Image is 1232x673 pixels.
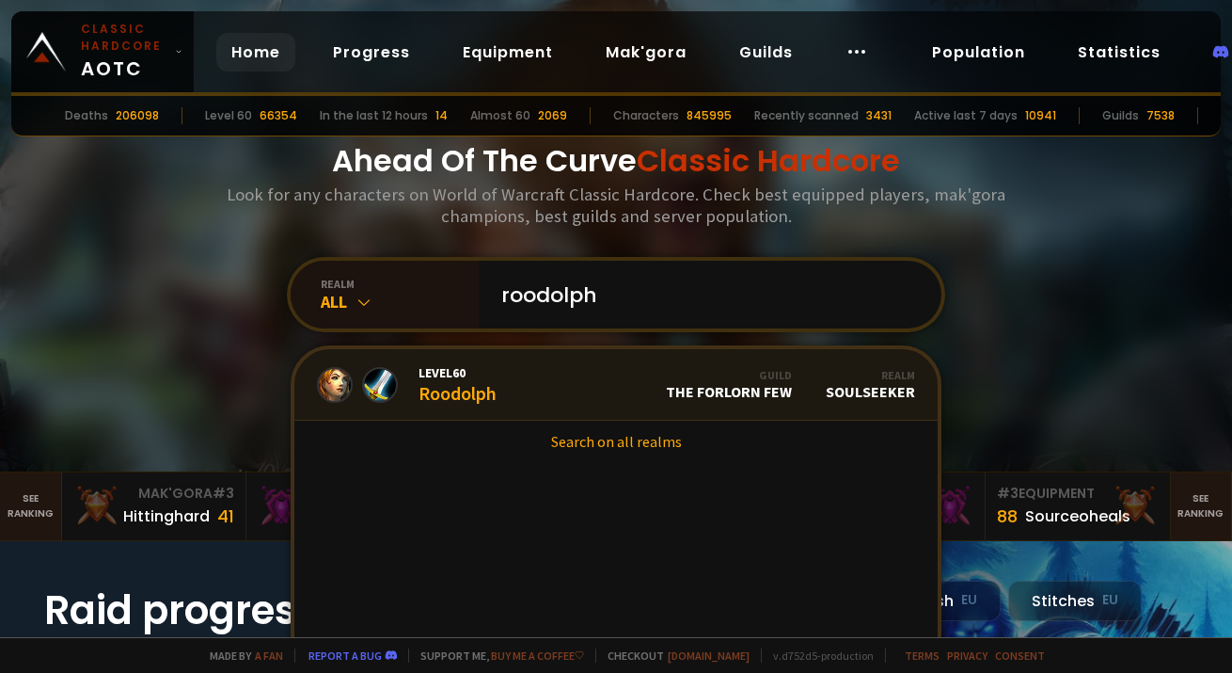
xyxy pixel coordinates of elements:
a: Mak'gora [591,33,702,72]
div: Sourceoheals [1025,505,1130,528]
a: Mak'Gora#2Rivench100 [246,473,432,540]
a: Classic HardcoreAOTC [11,11,194,92]
div: 10941 [1025,107,1056,124]
a: [DOMAIN_NAME] [668,649,750,663]
div: Guild [666,368,792,382]
div: 206098 [116,107,159,124]
div: 845995 [687,107,732,124]
div: Active last 7 days [914,107,1018,124]
a: Buy me a coffee [491,649,584,663]
div: Deaths [65,107,108,124]
div: Level 60 [205,107,252,124]
div: In the last 12 hours [320,107,428,124]
div: Soulseeker [826,368,915,401]
span: v. d752d5 - production [761,649,874,663]
div: Mak'Gora [73,484,235,504]
div: The Forlorn Few [666,368,792,401]
h1: Raid progress [44,581,420,640]
div: Roodolph [419,364,497,405]
div: All [321,291,479,312]
a: Mak'Gora#3Hittinghard41 [62,473,247,540]
a: Progress [318,33,425,72]
a: Statistics [1063,33,1176,72]
a: a fan [255,649,283,663]
a: Consent [995,649,1045,663]
a: Privacy [947,649,987,663]
div: 7538 [1146,107,1175,124]
a: Level60RoodolphGuildThe Forlorn FewRealmSoulseeker [294,349,938,421]
input: Search a character... [490,261,919,328]
div: 41 [217,504,234,529]
span: Made by [198,649,283,663]
span: # 3 [213,484,234,503]
span: Support me, [408,649,584,663]
a: Equipment [448,33,568,72]
a: Guilds [724,33,808,72]
span: Classic Hardcore [637,139,900,182]
div: Realm [826,368,915,382]
h1: Ahead Of The Curve [332,138,900,184]
div: Mak'Gora [258,484,419,504]
div: 2069 [538,107,567,124]
span: Level 60 [419,364,497,381]
div: Hittinghard [123,505,210,528]
div: Recently scanned [754,107,859,124]
h3: Look for any characters on World of Warcraft Classic Hardcore. Check best equipped players, mak'g... [219,184,1013,227]
div: Equipment [997,484,1159,504]
div: realm [321,277,479,291]
div: 66354 [260,107,297,124]
a: Home [216,33,295,72]
a: #3Equipment88Sourceoheals [986,473,1171,540]
a: Search on all realms [294,421,938,462]
span: # 3 [997,484,1019,503]
span: AOTC [81,21,167,83]
div: Guilds [1102,107,1139,124]
div: 3431 [866,107,892,124]
small: EU [961,591,977,610]
span: Checkout [595,649,750,663]
div: Stitches [1008,581,1142,621]
a: Terms [905,649,940,663]
div: Almost 60 [470,107,530,124]
a: Population [917,33,1040,72]
div: 14 [435,107,448,124]
small: EU [1102,591,1118,610]
div: Characters [613,107,679,124]
small: Classic Hardcore [81,21,167,55]
div: 88 [997,504,1018,529]
a: Report a bug [308,649,382,663]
